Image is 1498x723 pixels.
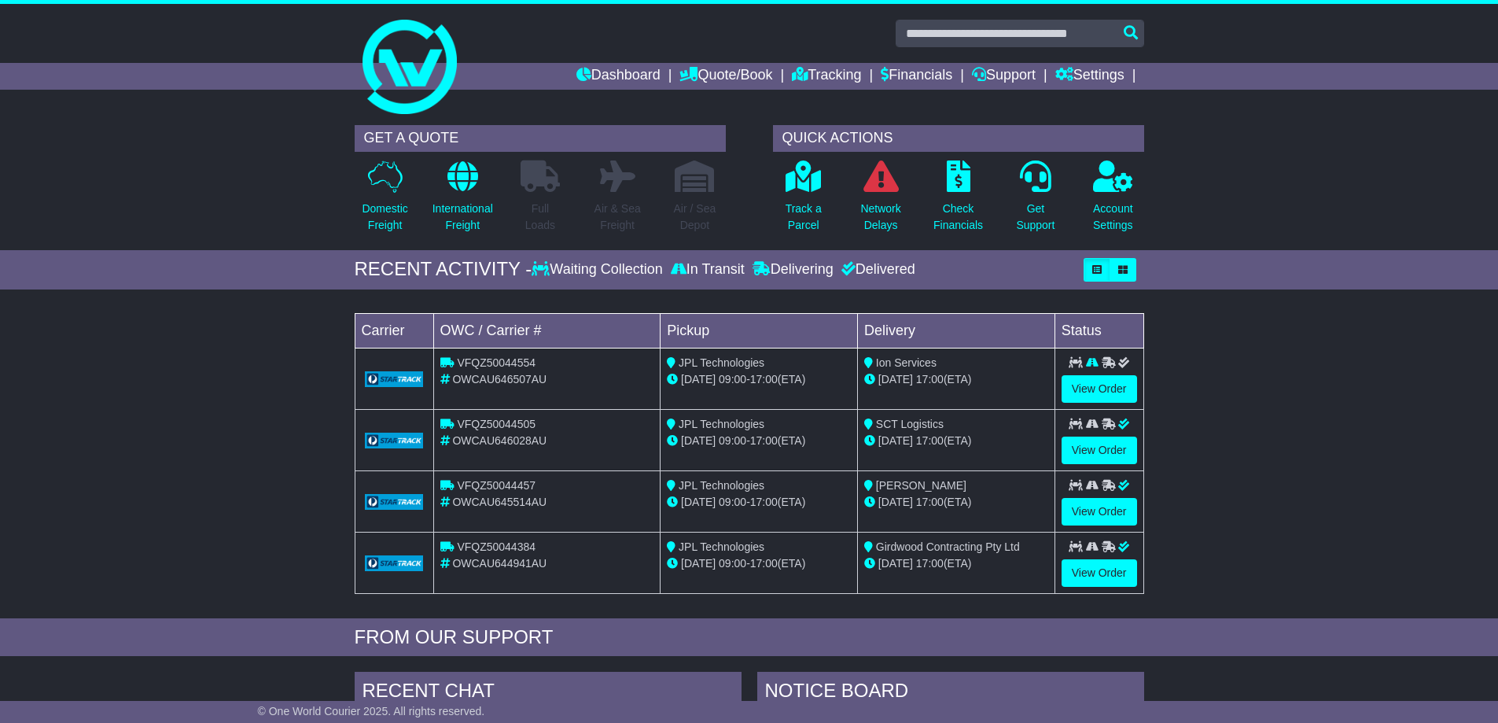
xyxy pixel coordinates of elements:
[864,494,1048,511] div: (ETA)
[773,125,1144,152] div: QUICK ACTIONS
[749,261,837,279] div: Delivering
[667,371,851,388] div: - (ETA)
[594,201,641,234] p: Air & Sea Freight
[837,261,915,279] div: Delivered
[576,63,661,90] a: Dashboard
[432,201,493,234] p: International Freight
[719,496,746,508] span: 09:00
[878,496,913,508] span: [DATE]
[532,261,666,279] div: Waiting Collection
[521,201,560,234] p: Full Loads
[365,555,424,571] img: GetCarrierServiceLogo
[667,261,749,279] div: In Transit
[1062,437,1137,464] a: View Order
[792,63,861,90] a: Tracking
[679,418,764,430] span: JPL Technologies
[679,63,772,90] a: Quote/Book
[679,540,764,553] span: JPL Technologies
[864,433,1048,449] div: (ETA)
[750,557,778,570] span: 17:00
[681,557,716,570] span: [DATE]
[876,356,937,369] span: Ion Services
[681,373,716,385] span: [DATE]
[881,63,952,90] a: Financials
[1062,375,1137,403] a: View Order
[365,433,424,448] img: GetCarrierServiceLogo
[457,418,536,430] span: VFQZ50044505
[916,434,944,447] span: 17:00
[1015,160,1055,242] a: GetSupport
[876,479,966,492] span: [PERSON_NAME]
[667,555,851,572] div: - (ETA)
[365,371,424,387] img: GetCarrierServiceLogo
[457,479,536,492] span: VFQZ50044457
[667,433,851,449] div: - (ETA)
[878,434,913,447] span: [DATE]
[362,201,407,234] p: Domestic Freight
[933,201,983,234] p: Check Financials
[1062,559,1137,587] a: View Order
[719,557,746,570] span: 09:00
[1062,498,1137,526] a: View Order
[719,434,746,447] span: 09:00
[864,371,1048,388] div: (ETA)
[681,434,716,447] span: [DATE]
[878,557,913,570] span: [DATE]
[258,705,485,717] span: © One World Courier 2025. All rights reserved.
[452,434,547,447] span: OWCAU646028AU
[452,496,547,508] span: OWCAU645514AU
[433,313,661,348] td: OWC / Carrier #
[1092,160,1134,242] a: AccountSettings
[1016,201,1054,234] p: Get Support
[857,313,1054,348] td: Delivery
[361,160,408,242] a: DomesticFreight
[452,373,547,385] span: OWCAU646507AU
[933,160,984,242] a: CheckFinancials
[355,672,742,714] div: RECENT CHAT
[878,373,913,385] span: [DATE]
[785,160,823,242] a: Track aParcel
[457,540,536,553] span: VFQZ50044384
[719,373,746,385] span: 09:00
[667,494,851,511] div: - (ETA)
[916,373,944,385] span: 17:00
[355,626,1144,649] div: FROM OUR SUPPORT
[972,63,1036,90] a: Support
[876,418,944,430] span: SCT Logistics
[679,479,764,492] span: JPL Technologies
[1055,63,1124,90] a: Settings
[750,434,778,447] span: 17:00
[681,496,716,508] span: [DATE]
[355,313,433,348] td: Carrier
[916,496,944,508] span: 17:00
[786,201,822,234] p: Track a Parcel
[679,356,764,369] span: JPL Technologies
[876,540,1020,553] span: Girdwood Contracting Pty Ltd
[1054,313,1143,348] td: Status
[860,201,900,234] p: Network Delays
[457,356,536,369] span: VFQZ50044554
[916,557,944,570] span: 17:00
[859,160,901,242] a: NetworkDelays
[355,258,532,281] div: RECENT ACTIVITY -
[750,496,778,508] span: 17:00
[432,160,494,242] a: InternationalFreight
[355,125,726,152] div: GET A QUOTE
[452,557,547,570] span: OWCAU644941AU
[365,494,424,510] img: GetCarrierServiceLogo
[1093,201,1133,234] p: Account Settings
[757,672,1144,714] div: NOTICE BOARD
[661,313,858,348] td: Pickup
[864,555,1048,572] div: (ETA)
[674,201,716,234] p: Air / Sea Depot
[750,373,778,385] span: 17:00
